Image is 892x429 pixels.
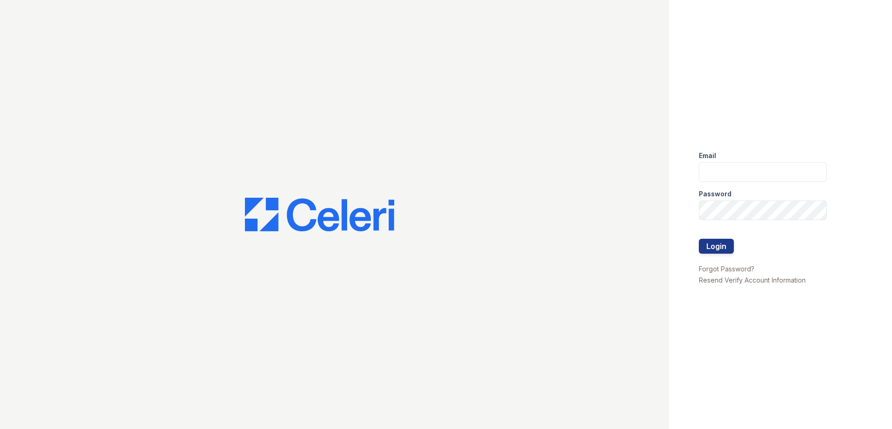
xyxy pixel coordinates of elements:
[699,189,732,199] label: Password
[699,151,716,160] label: Email
[699,276,806,284] a: Resend Verify Account Information
[245,198,394,231] img: CE_Logo_Blue-a8612792a0a2168367f1c8372b55b34899dd931a85d93a1a3d3e32e68fde9ad4.png
[699,239,734,254] button: Login
[699,265,754,273] a: Forgot Password?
